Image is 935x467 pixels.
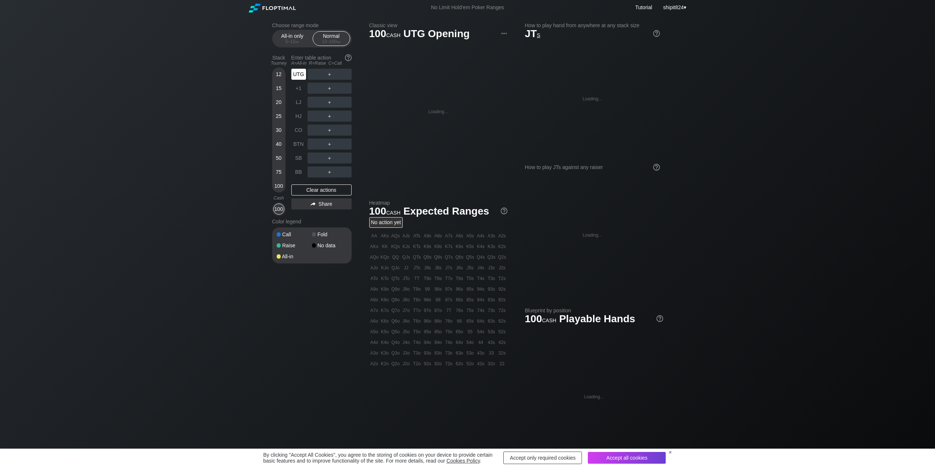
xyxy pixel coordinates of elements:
div: KQo [380,252,390,262]
div: 73s [486,305,497,316]
div: Normal [314,32,348,46]
span: bb [295,39,299,44]
span: cash [386,208,400,216]
div: 72o [444,359,454,369]
div: AA [369,231,380,241]
div: No action yet [369,217,403,228]
div: QJs [401,252,411,262]
div: ＋ [308,97,352,108]
div: QTo [391,273,401,284]
div: CO [291,125,306,136]
div: Cash [269,195,288,201]
div: T7o [412,305,422,316]
span: shipit824 [663,4,684,10]
div: 52s [497,327,507,337]
div: T2s [497,273,507,284]
h2: How to play hand from anywhere at any stack size [525,22,660,28]
div: Tourney [269,61,288,66]
div: K6o [380,316,390,326]
div: A5o [369,327,380,337]
div: K9o [380,284,390,294]
h2: Blueprint by position [525,308,663,313]
div: 76o [444,316,454,326]
div: T6o [412,316,422,326]
img: help.32db89a4.svg [500,207,508,215]
div: K2o [380,359,390,369]
div: Clear actions [291,184,352,195]
div: 100 [273,180,284,191]
div: All-in [277,254,312,259]
div: LJ [291,97,306,108]
h2: Choose range mode [272,22,352,28]
div: KQs [391,241,401,252]
div: 20 [273,97,284,108]
div: Q5o [391,327,401,337]
div: 50 [273,152,284,164]
div: ＋ [308,152,352,164]
div: AJs [401,231,411,241]
div: J7o [401,305,411,316]
img: help.32db89a4.svg [652,29,661,37]
div: Loading... [583,233,602,238]
div: 64s [476,316,486,326]
span: cash [386,30,400,39]
div: A9o [369,284,380,294]
div: 15 [273,83,284,94]
div: 77 [444,305,454,316]
img: Floptimal logo [249,4,296,12]
div: 62o [454,359,465,369]
div: Enter table action [291,52,352,69]
div: KK [380,241,390,252]
div: 44 [476,337,486,348]
div: BTN [291,139,306,150]
div: UTG [291,69,306,80]
span: JT [525,28,540,39]
div: 53o [465,348,475,358]
img: help.32db89a4.svg [656,315,664,323]
div: No data [312,243,347,248]
div: AQs [391,231,401,241]
div: T2o [412,359,422,369]
div: T7s [444,273,454,284]
div: Q7o [391,305,401,316]
div: 99 [422,284,433,294]
a: Tutorial [635,4,652,10]
div: T9s [422,273,433,284]
div: A4o [369,337,380,348]
div: 30 [273,125,284,136]
div: 32s [497,348,507,358]
div: ATo [369,273,380,284]
div: J9o [401,284,411,294]
div: ATs [412,231,422,241]
div: JJ [401,263,411,273]
div: J8s [433,263,443,273]
div: A3s [486,231,497,241]
div: K8s [433,241,443,252]
div: 98o [422,295,433,305]
div: 94o [422,337,433,348]
div: Q6o [391,316,401,326]
div: T8s [433,273,443,284]
div: 83o [433,348,443,358]
div: BB [291,166,306,177]
div: K3o [380,348,390,358]
div: Q9s [422,252,433,262]
div: 54s [476,327,486,337]
div: 75s [465,305,475,316]
div: 86s [454,295,465,305]
div: No Limit Hold’em Poker Ranges [420,4,515,12]
div: ＋ [308,111,352,122]
div: ＋ [308,125,352,136]
span: cash [542,316,556,324]
div: T3s [486,273,497,284]
div: K9s [422,241,433,252]
div: T9o [412,284,422,294]
div: 25 [273,111,284,122]
div: 65s [465,316,475,326]
div: 100 [273,204,284,215]
div: J9s [422,263,433,273]
div: 83s [486,295,497,305]
div: 74s [476,305,486,316]
div: 73o [444,348,454,358]
div: T6s [454,273,465,284]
